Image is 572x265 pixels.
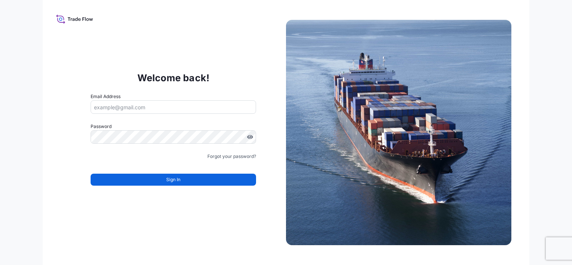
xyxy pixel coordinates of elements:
[286,20,511,245] img: Ship illustration
[91,100,256,114] input: example@gmail.com
[91,123,256,130] label: Password
[91,93,121,100] label: Email Address
[166,176,180,183] span: Sign In
[137,72,210,84] p: Welcome back!
[247,134,253,140] button: Show password
[91,174,256,186] button: Sign In
[207,153,256,160] a: Forgot your password?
